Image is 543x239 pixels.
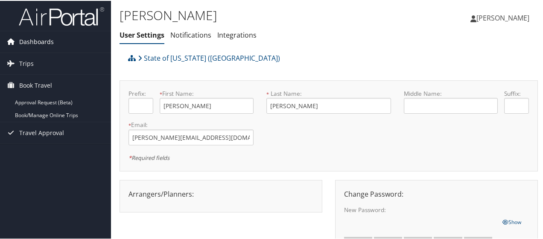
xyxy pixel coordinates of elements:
span: [PERSON_NAME] [476,12,529,22]
span: Dashboards [19,30,54,52]
a: Show [502,216,521,225]
label: First Name: [160,89,253,97]
h1: [PERSON_NAME] [120,6,398,24]
img: airportal-logo.png [19,6,104,26]
a: User Settings [120,30,164,39]
a: Notifications [170,30,211,39]
a: [PERSON_NAME] [470,4,538,30]
em: Required fields [128,153,169,161]
span: Show [502,218,521,225]
span: Travel Approval [19,121,64,143]
a: State of [US_STATE] ([GEOGRAPHIC_DATA]) [138,49,280,66]
a: Integrations [217,30,257,39]
label: Middle Name: [404,89,497,97]
label: New Password: [344,205,496,213]
label: Email: [128,120,254,128]
label: Suffix: [504,89,529,97]
label: Last Name: [266,89,391,97]
label: Prefix: [128,89,153,97]
span: Book Travel [19,74,52,95]
div: Arrangers/Planners: [122,188,320,198]
div: Change Password: [338,188,535,198]
span: Trips [19,52,34,74]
